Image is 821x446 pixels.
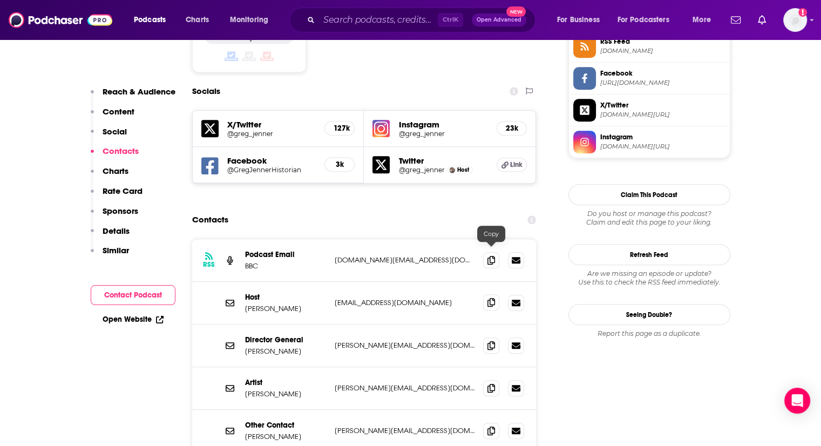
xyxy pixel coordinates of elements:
button: open menu [610,11,685,29]
img: Greg Jenner [449,167,455,173]
p: Content [103,106,134,117]
span: Host [457,166,469,173]
h5: X/Twitter [227,119,316,130]
h5: Instagram [398,119,488,130]
button: Contact Podcast [91,285,175,305]
h5: 127k [334,124,345,133]
button: Refresh Feed [568,244,730,265]
button: Open AdvancedNew [472,13,526,26]
p: [PERSON_NAME][EMAIL_ADDRESS][DOMAIN_NAME] [335,426,475,435]
div: Search podcasts, credits, & more... [300,8,546,32]
svg: Add a profile image [798,8,807,17]
h5: Facebook [227,156,316,166]
a: Open Website [103,315,164,324]
p: [PERSON_NAME] [245,389,326,398]
span: Open Advanced [477,17,521,23]
a: Link [497,158,527,172]
span: New [506,6,526,17]
button: open menu [549,11,613,29]
p: Contacts [103,146,139,156]
div: Open Intercom Messenger [784,388,810,414]
a: @greg_jenner [227,130,316,138]
a: Seeing Double? [568,304,730,325]
button: open menu [126,11,180,29]
span: Instagram [600,132,725,142]
h2: Contacts [192,210,228,230]
div: Copy [477,226,505,242]
span: For Business [557,12,600,28]
span: Monitoring [230,12,268,28]
h5: Twitter [398,156,488,166]
h3: RSS [203,260,215,269]
a: Charts [179,11,215,29]
button: Details [91,226,130,246]
button: open menu [222,11,282,29]
p: [PERSON_NAME][EMAIL_ADDRESS][DOMAIN_NAME] [335,341,475,350]
span: Ctrl K [438,13,463,27]
p: [PERSON_NAME] [245,432,326,441]
span: Facebook [600,69,725,78]
div: Claim and edit this page to your liking. [568,210,730,227]
button: Sponsors [91,206,138,226]
span: X/Twitter [600,100,725,110]
p: Reach & Audience [103,86,175,97]
p: [PERSON_NAME] [245,347,326,356]
button: Contacts [91,146,139,166]
span: Link [510,160,523,169]
p: [PERSON_NAME][EMAIL_ADDRESS][DOMAIN_NAME] [335,383,475,393]
input: Search podcasts, credits, & more... [319,11,438,29]
span: Logged in as dmessina [783,8,807,32]
button: Claim This Podcast [568,184,730,205]
div: Are we missing an episode or update? Use this to check the RSS feed immediately. [568,269,730,287]
button: Content [91,106,134,126]
p: [DOMAIN_NAME][EMAIL_ADDRESS][DOMAIN_NAME] [335,255,475,265]
span: RSS Feed [600,37,725,46]
span: Podcasts [134,12,166,28]
p: Other Contact [245,421,326,430]
p: Similar [103,245,129,255]
p: Director General [245,335,326,344]
p: Details [103,226,130,236]
img: iconImage [372,120,390,137]
p: Rate Card [103,186,143,196]
button: Show profile menu [783,8,807,32]
p: Social [103,126,127,137]
span: instagram.com/greg_jenner [600,143,725,151]
p: Podcast Email [245,250,326,259]
button: Charts [91,166,128,186]
a: @greg_jenner [398,130,488,138]
span: Do you host or manage this podcast? [568,210,730,218]
h2: Socials [192,81,220,102]
p: [EMAIL_ADDRESS][DOMAIN_NAME] [335,298,475,307]
a: Show notifications dropdown [727,11,745,29]
a: Podchaser - Follow, Share and Rate Podcasts [9,10,112,30]
p: Host [245,293,326,302]
p: Charts [103,166,128,176]
a: X/Twitter[DOMAIN_NAME][URL] [573,99,725,121]
a: Facebook[URL][DOMAIN_NAME] [573,67,725,90]
h5: @GregJennerHistorian [227,166,316,174]
h5: 3k [334,160,345,169]
div: Report this page as a duplicate. [568,329,730,338]
span: Charts [186,12,209,28]
p: BBC [245,261,326,271]
h5: 23k [506,124,518,133]
img: User Profile [783,8,807,32]
a: RSS Feed[DOMAIN_NAME] [573,35,725,58]
button: Rate Card [91,186,143,206]
button: Reach & Audience [91,86,175,106]
button: Social [91,126,127,146]
span: More [693,12,711,28]
span: For Podcasters [618,12,669,28]
a: Instagram[DOMAIN_NAME][URL] [573,131,725,153]
button: Similar [91,245,129,265]
a: @greg_jenner [398,166,444,174]
span: https://www.facebook.com/GregJennerHistorian [600,79,725,87]
button: open menu [685,11,724,29]
p: [PERSON_NAME] [245,304,326,313]
span: podcasts.files.bbci.co.uk [600,47,725,55]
